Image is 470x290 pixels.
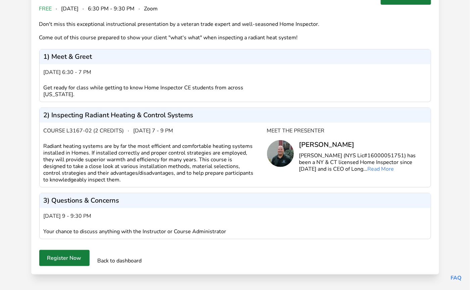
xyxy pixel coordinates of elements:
div: Meet the Presenter [267,127,427,135]
span: 6:30 PM - 9:30 PM [88,5,135,13]
div: Radiant heating systems are by far the most efficient and comfortable heating systems installed i... [44,143,267,183]
span: · [83,5,84,13]
div: Don't miss this exceptional instructional presentation by a veteran trade expert and well-seasone... [39,21,333,41]
span: [DATE] 9 - 9:30 pm [44,212,92,220]
a: FAQ [451,274,462,282]
span: Course L3167-02 (2 credits) [44,127,124,135]
p: [PERSON_NAME] (NYS Lic#16000051751) has been a NY & CT licensed Home Inspector since [DATE] and i... [299,152,427,172]
a: Read More [368,165,394,173]
span: · [128,127,129,135]
button: Register Now [39,250,90,266]
span: · [56,5,57,13]
p: 3) Questions & Concerns [44,197,119,204]
div: Get ready for class while getting to know Home Inspector CE students from across [US_STATE]. [44,84,267,98]
span: [DATE] 6:30 - 7 pm [44,68,92,76]
a: Back to dashboard [98,257,142,265]
span: Zoom [144,5,158,13]
img: Chris Long [267,140,294,167]
p: 1) Meet & Greet [44,53,92,60]
span: FREE [39,5,52,13]
div: Your chance to discuss anything with the Instructor or Course Administrator [44,228,267,235]
span: · [139,5,140,13]
span: [DATE] [61,5,79,13]
div: [PERSON_NAME] [299,140,427,150]
span: [DATE] 7 - 9 pm [134,127,173,135]
p: 2) Inspecting Radiant Heating & Control Systems [44,112,194,119]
